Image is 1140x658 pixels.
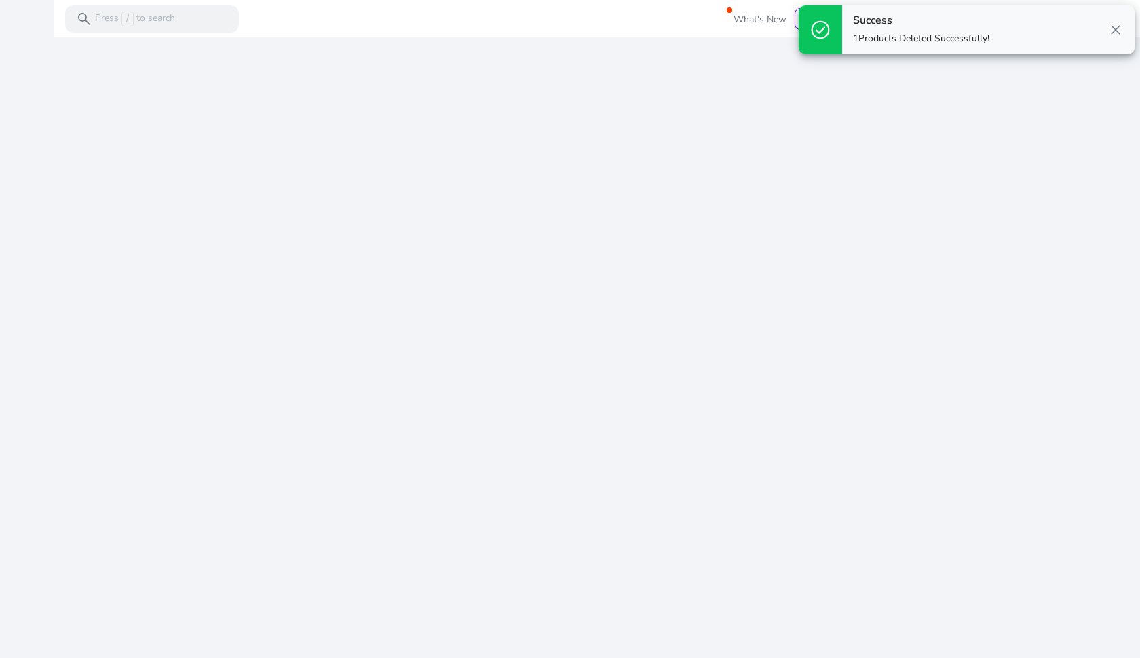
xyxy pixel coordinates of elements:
span: / [121,12,134,26]
h4: Success [853,14,989,27]
span: check_circle [810,19,831,41]
span: What's New [734,7,786,31]
span: search [76,11,92,27]
span: close [1107,22,1124,38]
p: Press to search [95,12,175,26]
p: Products Deleted Successfully! [853,32,989,45]
span: 1 [853,32,858,45]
